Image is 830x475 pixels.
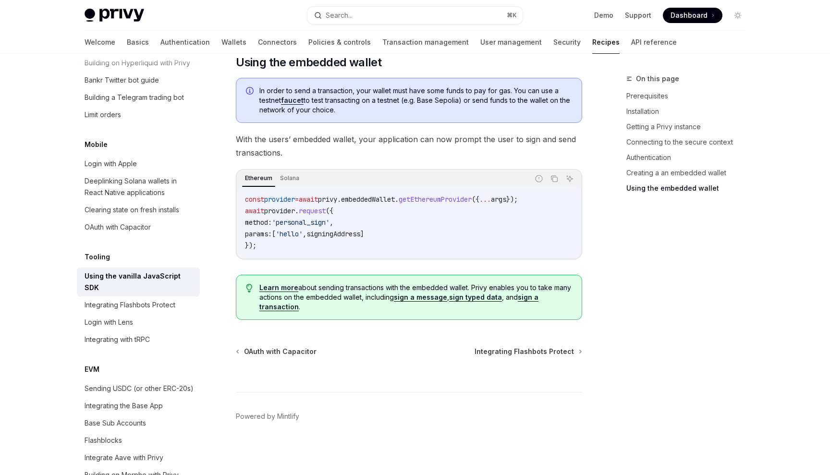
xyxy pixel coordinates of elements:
a: Creating a an embedded wallet [626,165,753,181]
a: User management [480,31,542,54]
a: Prerequisites [626,88,753,104]
div: Bankr Twitter bot guide [85,74,159,86]
a: Connectors [258,31,297,54]
button: Search...⌘K [307,7,523,24]
a: Demo [594,11,613,20]
a: Powered by Mintlify [236,412,299,421]
div: Limit orders [85,109,121,121]
a: Wallets [221,31,246,54]
img: light logo [85,9,144,22]
a: Using the vanilla JavaScript SDK [77,268,200,296]
a: Deeplinking Solana wallets in React Native applications [77,172,200,201]
svg: Tip [246,284,253,292]
div: Integrate Aave with Privy [85,452,163,463]
span: [ [272,230,276,238]
button: Report incorrect code [533,172,545,185]
a: API reference [631,31,677,54]
a: Policies & controls [308,31,371,54]
a: Getting a Privy instance [626,119,753,134]
span: ⌘ K [507,12,517,19]
a: Bankr Twitter bot guide [77,72,200,89]
div: Ethereum [242,172,275,184]
a: Connecting to the secure context [626,134,753,150]
a: faucet [281,96,304,105]
a: Welcome [85,31,115,54]
span: args [491,195,506,204]
h5: EVM [85,364,99,375]
span: ... [479,195,491,204]
div: Login with Lens [85,317,133,328]
span: ] [360,230,364,238]
span: Integrating Flashbots Protect [475,347,574,356]
a: Using the embedded wallet [626,181,753,196]
a: Support [625,11,651,20]
a: Sending USDC (or other ERC-20s) [77,380,200,397]
a: Authentication [626,150,753,165]
span: , [330,218,333,227]
a: Installation [626,104,753,119]
span: await [299,195,318,204]
a: Building a Telegram trading bot [77,89,200,106]
span: embeddedWallet [341,195,395,204]
span: , [303,230,306,238]
a: Clearing state on fresh installs [77,201,200,219]
a: Basics [127,31,149,54]
a: Integrating with tRPC [77,331,200,348]
span: method: [245,218,272,227]
span: . [295,207,299,215]
button: Toggle dark mode [730,8,745,23]
span: const [245,195,264,204]
a: Security [553,31,581,54]
button: Copy the contents from the code block [548,172,561,185]
a: Integrating Flashbots Protect [475,347,581,356]
svg: Info [246,87,256,97]
span: With the users’ embedded wallet, your application can now prompt the user to sign and send transa... [236,133,582,159]
button: Ask AI [563,172,576,185]
span: provider [264,207,295,215]
span: about sending transactions with the embedded wallet. Privy enables you to take many actions on th... [259,283,572,312]
a: OAuth with Capacitor [237,347,317,356]
a: Flashblocks [77,432,200,449]
span: }); [506,195,518,204]
a: Login with Lens [77,314,200,331]
span: . [395,195,399,204]
div: Integrating the Base App [85,400,163,412]
span: . [337,195,341,204]
span: Dashboard [671,11,708,20]
div: Solana [277,172,302,184]
a: Dashboard [663,8,722,23]
a: OAuth with Capacitor [77,219,200,236]
h5: Tooling [85,251,110,263]
div: Clearing state on fresh installs [85,204,179,216]
div: Search... [326,10,353,21]
div: Login with Apple [85,158,137,170]
a: Transaction management [382,31,469,54]
div: Integrating Flashbots Protect [85,299,175,311]
span: await [245,207,264,215]
span: }); [245,241,256,250]
a: Integrating the Base App [77,397,200,414]
div: Flashblocks [85,435,122,446]
span: getEthereumProvider [399,195,472,204]
h5: Mobile [85,139,108,150]
span: Using the embedded wallet [236,55,381,70]
span: 'hello' [276,230,303,238]
span: ({ [472,195,479,204]
span: privy [318,195,337,204]
div: Deeplinking Solana wallets in React Native applications [85,175,194,198]
div: Using the vanilla JavaScript SDK [85,270,194,293]
a: sign a message [394,293,447,302]
span: On this page [636,73,679,85]
span: = [295,195,299,204]
span: OAuth with Capacitor [244,347,317,356]
div: OAuth with Capacitor [85,221,151,233]
a: sign typed data [449,293,502,302]
a: Authentication [160,31,210,54]
div: Base Sub Accounts [85,417,146,429]
a: Base Sub Accounts [77,414,200,432]
span: provider [264,195,295,204]
a: Recipes [592,31,620,54]
span: request [299,207,326,215]
a: Limit orders [77,106,200,123]
span: ({ [326,207,333,215]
